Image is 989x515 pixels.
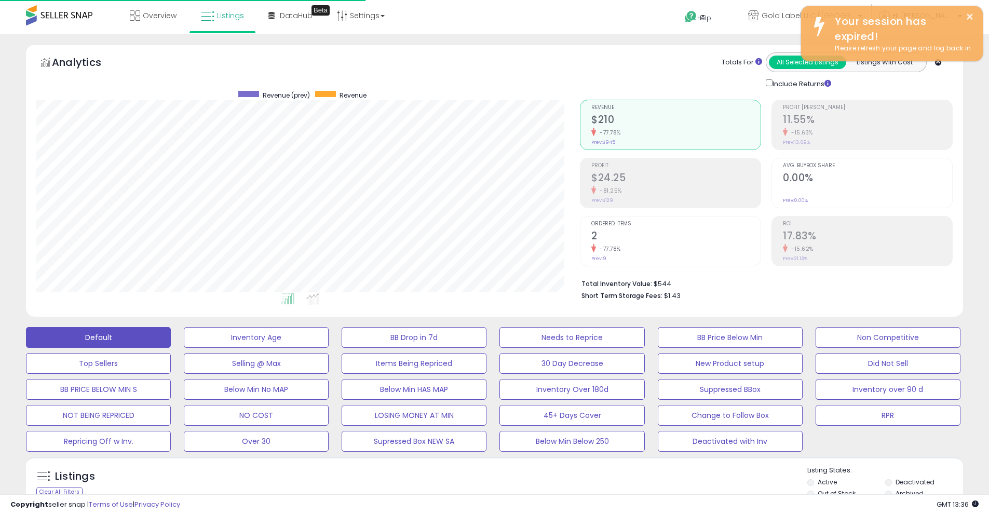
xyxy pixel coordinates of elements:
[134,499,180,509] a: Privacy Policy
[26,405,171,426] button: NOT BEING REPRICED
[676,3,731,34] a: Help
[184,431,329,452] button: Over 30
[684,10,697,23] i: Get Help
[816,353,960,374] button: Did Not Sell
[788,245,814,253] small: -15.62%
[783,255,807,262] small: Prev: 21.13%
[143,10,177,21] span: Overview
[664,291,681,301] span: $1.43
[591,221,761,227] span: Ordered Items
[596,129,621,137] small: -77.78%
[807,466,963,476] p: Listing States:
[658,379,803,400] button: Suppressed BBox
[55,469,95,484] h5: Listings
[280,10,313,21] span: DataHub
[591,114,761,128] h2: $210
[596,187,622,195] small: -81.25%
[591,139,615,145] small: Prev: $945
[26,327,171,348] button: Default
[769,56,846,69] button: All Selected Listings
[827,44,975,53] div: Please refresh your page and log back in
[499,431,644,452] button: Below Min Below 250
[788,129,813,137] small: -15.63%
[184,353,329,374] button: Selling @ Max
[818,478,837,486] label: Active
[342,353,486,374] button: Items Being Repriced
[26,379,171,400] button: BB PRICE BELOW MIN S
[896,478,934,486] label: Deactivated
[581,279,652,288] b: Total Inventory Value:
[591,172,761,186] h2: $24.25
[783,230,952,244] h2: 17.83%
[722,58,762,67] div: Totals For
[26,353,171,374] button: Top Sellers
[52,55,121,72] h5: Analytics
[658,431,803,452] button: Deactivated with Inv
[591,197,613,204] small: Prev: $129
[762,10,855,21] span: Gold Label LLC ([GEOGRAPHIC_DATA])
[10,500,180,510] div: seller snap | |
[184,405,329,426] button: NO COST
[342,379,486,400] button: Below Min HAS MAP
[217,10,244,21] span: Listings
[827,14,975,44] div: Your session has expired!
[783,172,952,186] h2: 0.00%
[816,379,960,400] button: Inventory over 90 d
[591,230,761,244] h2: 2
[581,277,945,289] li: $544
[658,327,803,348] button: BB Price Below Min
[89,499,133,509] a: Terms of Use
[342,405,486,426] button: LOSING MONEY AT MIN
[340,91,367,100] span: Revenue
[499,327,644,348] button: Needs to Reprice
[263,91,310,100] span: Revenue (prev)
[658,405,803,426] button: Change to Follow Box
[937,499,979,509] span: 2025-08-15 13:36 GMT
[311,5,330,16] div: Tooltip anchor
[783,139,810,145] small: Prev: 13.69%
[783,197,808,204] small: Prev: 0.00%
[591,105,761,111] span: Revenue
[26,431,171,452] button: Repricing Off w Inv.
[783,114,952,128] h2: 11.55%
[591,255,606,262] small: Prev: 9
[10,499,48,509] strong: Copyright
[499,353,644,374] button: 30 Day Decrease
[591,163,761,169] span: Profit
[342,327,486,348] button: BB Drop in 7d
[658,353,803,374] button: New Product setup
[596,245,621,253] small: -77.78%
[184,379,329,400] button: Below Min No MAP
[816,327,960,348] button: Non Competitive
[816,405,960,426] button: RPR
[499,405,644,426] button: 45+ Days Cover
[846,56,923,69] button: Listings With Cost
[342,431,486,452] button: Supressed Box NEW SA
[697,13,711,22] span: Help
[758,77,844,89] div: Include Returns
[783,221,952,227] span: ROI
[499,379,644,400] button: Inventory Over 180d
[783,105,952,111] span: Profit [PERSON_NAME]
[581,291,662,300] b: Short Term Storage Fees:
[184,327,329,348] button: Inventory Age
[966,10,974,23] button: ×
[783,163,952,169] span: Avg. Buybox Share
